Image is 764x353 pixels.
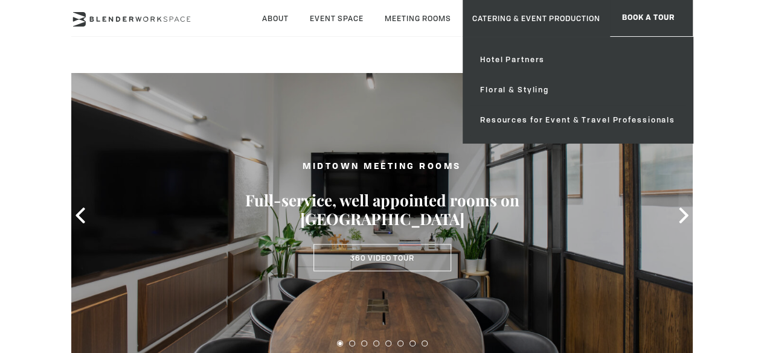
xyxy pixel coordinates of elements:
[243,160,521,175] h2: MIDTOWN MEETING ROOMS
[470,45,685,75] a: Hotel Partners
[470,105,685,135] a: Resources for Event & Travel Professionals
[470,75,685,105] a: Floral & Styling
[313,244,451,272] a: 360 Video Tour
[243,191,521,228] h3: Full-service, well appointed rooms on [GEOGRAPHIC_DATA]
